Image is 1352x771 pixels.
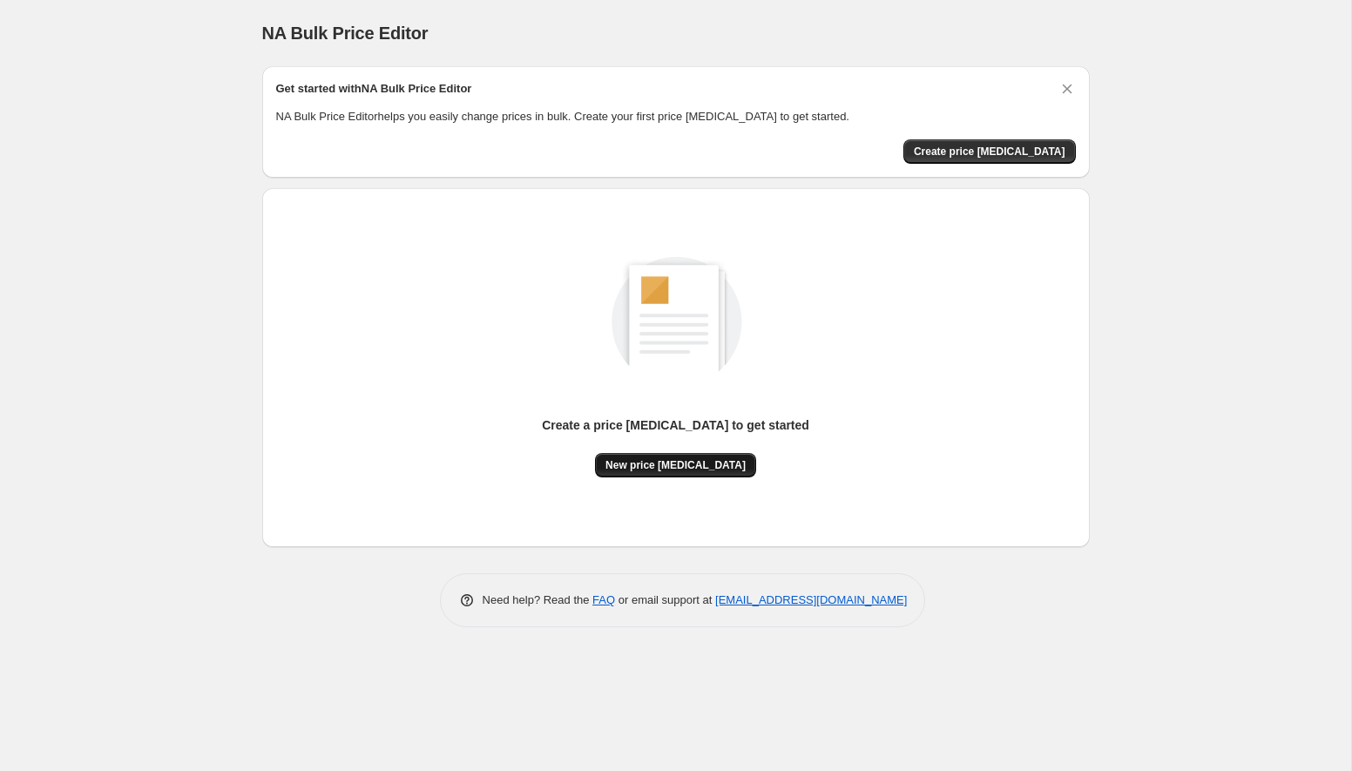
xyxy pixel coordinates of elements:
button: Create price change job [903,139,1076,164]
span: New price [MEDICAL_DATA] [605,458,746,472]
a: [EMAIL_ADDRESS][DOMAIN_NAME] [715,593,907,606]
span: NA Bulk Price Editor [262,24,429,43]
span: Create price [MEDICAL_DATA] [914,145,1065,159]
span: or email support at [615,593,715,606]
h2: Get started with NA Bulk Price Editor [276,80,472,98]
button: New price [MEDICAL_DATA] [595,453,756,477]
p: NA Bulk Price Editor helps you easily change prices in bulk. Create your first price [MEDICAL_DAT... [276,108,1076,125]
button: Dismiss card [1058,80,1076,98]
a: FAQ [592,593,615,606]
span: Need help? Read the [483,593,593,606]
p: Create a price [MEDICAL_DATA] to get started [542,416,809,434]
